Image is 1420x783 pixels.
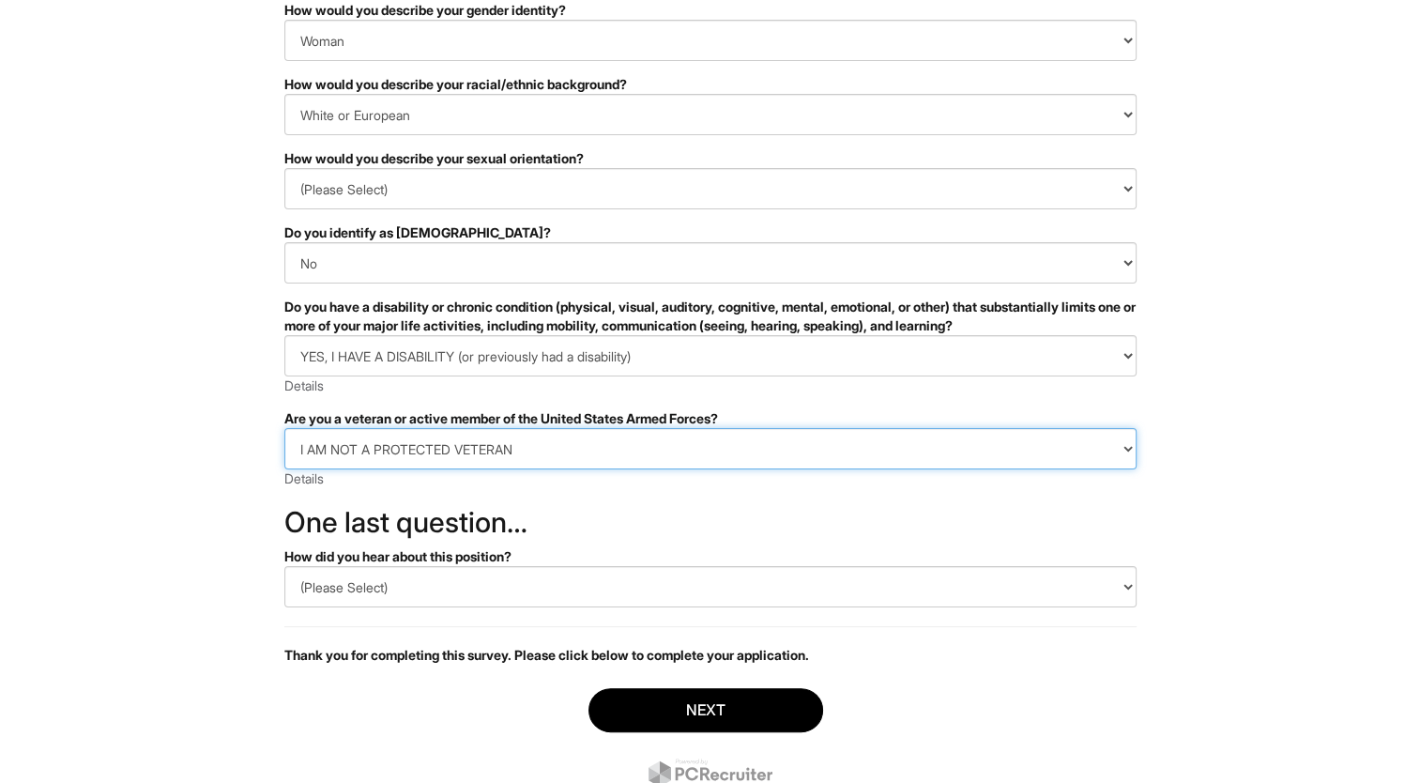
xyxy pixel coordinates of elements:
div: How would you describe your gender identity? [284,1,1137,20]
div: Do you identify as [DEMOGRAPHIC_DATA]? [284,223,1137,242]
a: Details [284,470,324,486]
select: Are you a veteran or active member of the United States Armed Forces? [284,428,1137,469]
button: Next [588,688,823,732]
select: Do you have a disability or chronic condition (physical, visual, auditory, cognitive, mental, emo... [284,335,1137,376]
select: How would you describe your gender identity? [284,20,1137,61]
div: How would you describe your racial/ethnic background? [284,75,1137,94]
h2: One last question… [284,507,1137,538]
a: Details [284,377,324,393]
p: Thank you for completing this survey. Please click below to complete your application. [284,646,1137,665]
select: How would you describe your sexual orientation? [284,168,1137,209]
select: Do you identify as transgender? [284,242,1137,284]
select: How would you describe your racial/ethnic background? [284,94,1137,135]
div: Are you a veteran or active member of the United States Armed Forces? [284,409,1137,428]
div: Do you have a disability or chronic condition (physical, visual, auditory, cognitive, mental, emo... [284,298,1137,335]
div: How did you hear about this position? [284,547,1137,566]
div: How would you describe your sexual orientation? [284,149,1137,168]
select: How did you hear about this position? [284,566,1137,607]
